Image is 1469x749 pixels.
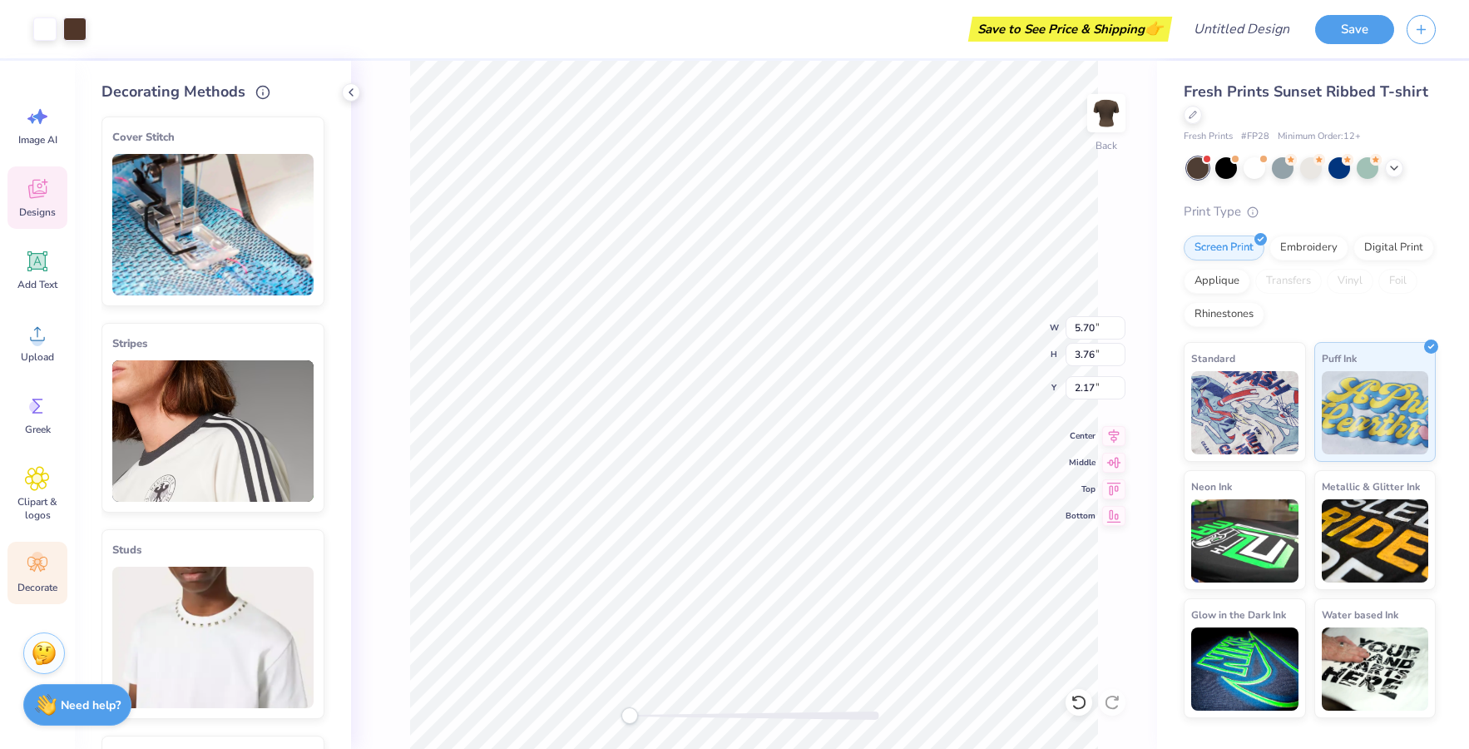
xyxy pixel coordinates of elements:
input: Untitled Design [1180,12,1303,46]
div: Cover Stitch [112,127,314,147]
img: Water based Ink [1322,627,1429,711]
button: Save [1315,15,1394,44]
img: Standard [1191,371,1298,454]
span: Greek [25,423,51,436]
div: Save to See Price & Shipping [972,17,1168,42]
img: Glow in the Dark Ink [1191,627,1298,711]
div: Screen Print [1184,236,1264,260]
span: Glow in the Dark Ink [1191,606,1286,623]
div: Transfers [1255,269,1322,294]
span: Fresh Prints [1184,130,1233,144]
span: Image AI [18,133,57,146]
span: # FP28 [1241,130,1269,144]
div: Back [1096,138,1117,153]
img: Back [1090,97,1123,130]
div: Applique [1184,269,1250,294]
span: Top [1066,483,1096,496]
span: Standard [1191,350,1235,367]
span: Bottom [1066,509,1096,523]
span: 👉 [1145,18,1163,38]
span: Designs [19,206,56,219]
span: Neon Ink [1191,478,1232,495]
div: Accessibility label [621,707,638,724]
span: Add Text [17,278,57,291]
div: Studs [112,540,314,560]
span: Middle [1066,456,1096,469]
span: Metallic & Glitter Ink [1322,478,1420,495]
span: Upload [21,350,54,364]
span: Fresh Prints Sunset Ribbed T-shirt [1184,82,1428,102]
img: Puff Ink [1322,371,1429,454]
img: Neon Ink [1191,499,1298,583]
span: Clipart & logos [10,495,65,522]
span: Puff Ink [1322,350,1357,367]
img: Studs [112,567,314,708]
strong: Need help? [61,697,121,713]
div: Print Type [1184,202,1436,221]
div: Vinyl [1327,269,1373,294]
span: Minimum Order: 12 + [1278,130,1361,144]
img: Stripes [112,360,314,502]
div: Rhinestones [1184,302,1264,327]
div: Decorating Methods [101,81,324,103]
div: Digital Print [1353,236,1434,260]
span: Water based Ink [1322,606,1398,623]
img: Metallic & Glitter Ink [1322,499,1429,583]
div: Embroidery [1269,236,1348,260]
img: Cover Stitch [112,154,314,295]
div: Stripes [112,334,314,354]
span: Decorate [17,581,57,594]
div: Foil [1378,269,1417,294]
span: Center [1066,429,1096,443]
